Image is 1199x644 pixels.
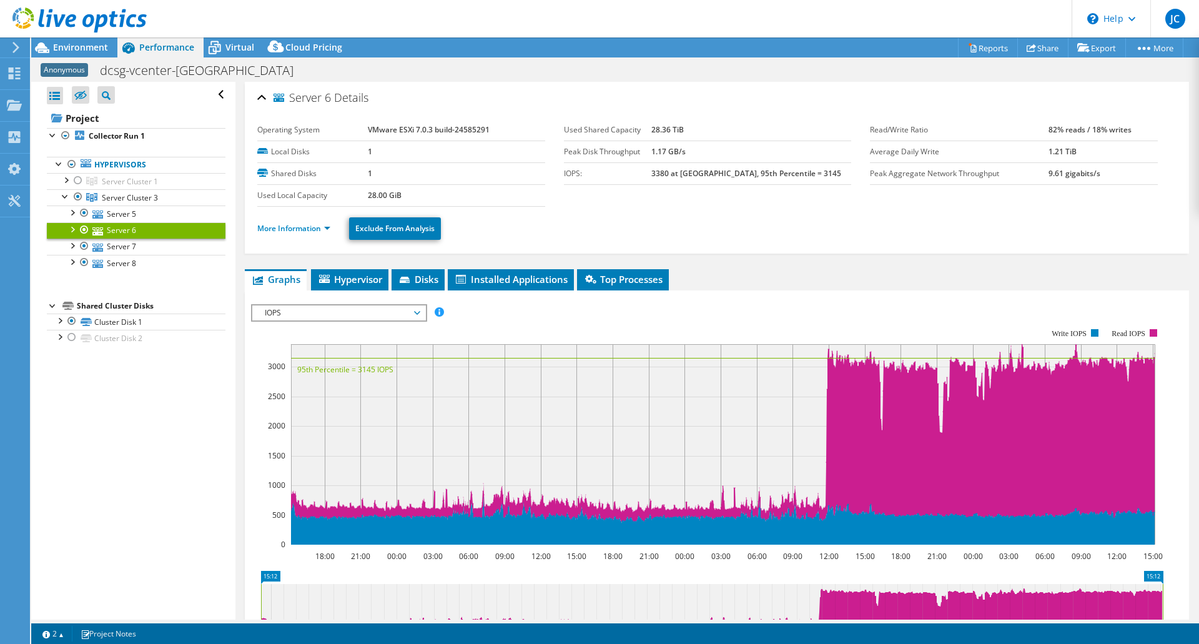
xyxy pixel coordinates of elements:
b: 3380 at [GEOGRAPHIC_DATA], 95th Percentile = 3145 [651,168,841,179]
a: Server 5 [47,206,225,222]
text: 03:00 [711,551,731,562]
a: Export [1068,38,1126,57]
label: Local Disks [257,146,368,158]
a: Server 6 [47,222,225,239]
b: 9.61 gigabits/s [1049,168,1100,179]
text: 12:00 [1107,551,1127,562]
text: 15:00 [567,551,586,562]
a: Server Cluster 3 [47,189,225,206]
b: 1.17 GB/s [651,146,686,157]
span: Performance [139,41,194,53]
b: Collector Run 1 [89,131,145,141]
text: 06:00 [459,551,478,562]
text: 00:00 [964,551,983,562]
text: 15:00 [1143,551,1163,562]
label: Average Daily Write [870,146,1049,158]
span: Details [334,90,368,105]
a: Hypervisors [47,157,225,173]
text: 0 [281,539,285,550]
span: Cloud Pricing [285,41,342,53]
text: 00:00 [387,551,407,562]
b: 28.00 GiB [368,190,402,201]
text: 09:00 [495,551,515,562]
label: Used Shared Capacity [564,124,651,136]
label: IOPS: [564,167,651,180]
div: Shared Cluster Disks [77,299,225,314]
text: 06:00 [748,551,767,562]
text: 03:00 [423,551,443,562]
a: Server 8 [47,255,225,271]
text: 18:00 [315,551,335,562]
a: Share [1017,38,1068,57]
text: 21:00 [927,551,947,562]
a: Cluster Disk 1 [47,314,225,330]
label: Read/Write Ratio [870,124,1049,136]
text: 18:00 [603,551,623,562]
a: More Information [257,223,330,234]
text: 09:00 [783,551,802,562]
text: 09:00 [1072,551,1091,562]
span: Environment [53,41,108,53]
span: Hypervisor [317,273,382,285]
span: Disks [398,273,438,285]
a: More [1125,38,1183,57]
text: 03:00 [999,551,1019,562]
text: Write IOPS [1052,329,1087,338]
b: 1 [368,168,372,179]
a: Server Cluster 1 [47,173,225,189]
text: 2000 [268,420,285,431]
text: 12:00 [531,551,551,562]
svg: \n [1087,13,1098,24]
text: 15:00 [856,551,875,562]
text: 3000 [268,361,285,372]
a: Reports [958,38,1018,57]
text: 500 [272,510,285,520]
a: Server 7 [47,239,225,255]
text: 21:00 [639,551,659,562]
span: IOPS [259,305,419,320]
label: Shared Disks [257,167,368,180]
label: Operating System [257,124,368,136]
span: Virtual [225,41,254,53]
span: Anonymous [41,63,88,77]
h1: dcsg-vcenter-[GEOGRAPHIC_DATA] [94,64,313,77]
b: VMware ESXi 7.0.3 build-24585291 [368,124,490,135]
text: Read IOPS [1112,329,1146,338]
span: Installed Applications [454,273,568,285]
text: 06:00 [1035,551,1055,562]
a: Exclude From Analysis [349,217,441,240]
span: Server Cluster 3 [102,192,158,203]
text: 21:00 [351,551,370,562]
b: 82% reads / 18% writes [1049,124,1132,135]
label: Peak Aggregate Network Throughput [870,167,1049,180]
span: Top Processes [583,273,663,285]
span: Graphs [251,273,300,285]
text: 18:00 [891,551,910,562]
label: Peak Disk Throughput [564,146,651,158]
text: 1500 [268,450,285,461]
span: JC [1165,9,1185,29]
label: Used Local Capacity [257,189,368,202]
text: 2500 [268,391,285,402]
text: 1000 [268,480,285,490]
b: 1.21 TiB [1049,146,1077,157]
b: 1 [368,146,372,157]
a: Cluster Disk 2 [47,330,225,346]
a: Project Notes [72,626,145,642]
a: Collector Run 1 [47,128,225,144]
span: Server Cluster 1 [102,176,158,187]
text: 12:00 [819,551,839,562]
text: 00:00 [675,551,694,562]
a: Project [47,108,225,128]
text: 95th Percentile = 3145 IOPS [297,364,393,375]
span: Server 6 [274,92,331,104]
b: 28.36 TiB [651,124,684,135]
a: 2 [34,626,72,642]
